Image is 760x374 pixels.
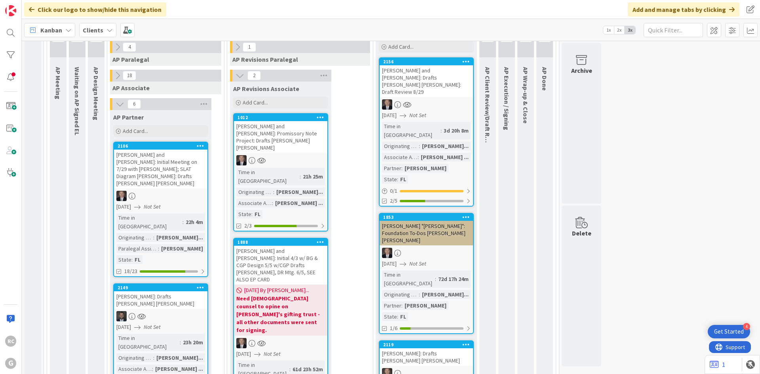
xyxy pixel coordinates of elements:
div: [PERSON_NAME] and [PERSON_NAME]: Promissory Note Project: Drafts [PERSON_NAME] [PERSON_NAME] [234,121,327,153]
div: State [116,255,131,264]
span: : [419,290,420,299]
div: [PERSON_NAME] [159,244,205,253]
span: [DATE] By [PERSON_NAME]... [244,286,309,294]
div: Partner [382,164,401,173]
div: State [382,175,397,184]
span: AP Wrap-up & Close [522,67,530,123]
div: 72d 17h 24m [436,275,471,283]
div: [PERSON_NAME]: Drafts [PERSON_NAME] [PERSON_NAME] [114,291,207,309]
img: BG [382,99,392,110]
span: AP Execution / Signing [503,67,511,130]
span: 0 / 1 [390,187,397,195]
span: 18/23 [124,267,137,275]
div: 1853 [380,214,473,221]
div: [PERSON_NAME] and [PERSON_NAME]: Initial 4/3 w/ BG & CGP Design 5/5 w/CGP Drafts [PERSON_NAME], D... [234,246,327,285]
div: 4 [743,323,750,330]
img: BG [116,191,127,201]
span: : [289,365,291,374]
div: 0/1 [380,186,473,196]
span: Support [17,1,36,11]
a: 2106[PERSON_NAME] and [PERSON_NAME]: Initial Meeting on 7/29 with [PERSON_NAME]; SLAT Diagram [PE... [113,142,208,277]
div: Associate Assigned [236,199,272,207]
div: Archive [571,66,592,75]
span: AP Design Meeting [92,67,100,120]
div: 1853[PERSON_NAME] "[PERSON_NAME]": Foundation To-Dos [PERSON_NAME] [PERSON_NAME] [380,214,473,245]
span: : [435,275,436,283]
div: 2106[PERSON_NAME] and [PERSON_NAME]: Initial Meeting on 7/29 with [PERSON_NAME]; SLAT Diagram [PE... [114,142,207,188]
div: 2106 [118,143,207,149]
div: 2119 [383,342,473,347]
div: 1888[PERSON_NAME] and [PERSON_NAME]: Initial 4/3 w/ BG & CGP Design 5/5 w/CGP Drafts [PERSON_NAME... [234,239,327,285]
span: : [272,199,273,207]
img: BG [236,155,247,165]
span: Add Card... [388,43,414,50]
span: 18 [123,71,136,80]
span: Add Card... [123,127,148,135]
div: Time in [GEOGRAPHIC_DATA] [236,168,300,185]
div: [PERSON_NAME]... [420,142,471,150]
span: AP Partner [113,113,144,121]
span: 1x [603,26,614,34]
div: BG [380,248,473,258]
span: 2/3 [244,222,252,230]
span: : [419,142,420,150]
div: RC [5,336,16,347]
div: [PERSON_NAME] [403,164,448,173]
div: Originating Attorney [382,290,419,299]
span: Add Card... [243,99,268,106]
div: JW [114,311,207,321]
a: 1853[PERSON_NAME] "[PERSON_NAME]": Foundation To-Dos [PERSON_NAME] [PERSON_NAME]BG[DATE]Not SetTi... [379,213,474,334]
span: : [182,218,184,226]
div: [PERSON_NAME]... [274,188,325,196]
span: Kanban [40,25,62,35]
div: 2149 [118,285,207,290]
div: State [236,210,251,218]
div: 21h 25m [301,172,325,181]
div: 2106 [114,142,207,150]
div: 1853 [383,215,473,220]
div: Partner [382,301,401,310]
span: : [300,172,301,181]
i: Not Set [144,203,161,210]
span: [DATE] [116,323,131,331]
i: Not Set [409,112,426,119]
span: 3x [625,26,635,34]
div: [PERSON_NAME] ... [419,153,471,161]
div: FL [133,255,142,264]
div: Associate Assigned [116,365,152,373]
span: 1 [243,42,256,52]
span: : [131,255,133,264]
div: 2149[PERSON_NAME]: Drafts [PERSON_NAME] [PERSON_NAME] [114,284,207,309]
div: [PERSON_NAME] ... [153,365,205,373]
span: Waiting on AP Signed EL [73,67,81,135]
div: BG [380,99,473,110]
div: [PERSON_NAME] and [PERSON_NAME]: Initial Meeting on 7/29 with [PERSON_NAME]; SLAT Diagram [PERSON... [114,150,207,188]
div: 61d 23h 52m [291,365,325,374]
span: : [397,312,398,321]
div: 23h 20m [181,338,205,347]
b: Need [DEMOGRAPHIC_DATA] counsel to opine on [PERSON_NAME]'s gifting trust - all other documents w... [236,294,325,334]
div: 2119 [380,341,473,348]
div: [PERSON_NAME] ... [273,199,325,207]
div: Time in [GEOGRAPHIC_DATA] [382,270,435,288]
div: 2119[PERSON_NAME]: Drafts [PERSON_NAME] [PERSON_NAME] [380,341,473,366]
div: BG [234,338,327,348]
div: Associate Assigned [382,153,418,161]
span: 6 [127,99,141,109]
div: FL [253,210,262,218]
span: : [158,244,159,253]
div: 22h 4m [184,218,205,226]
span: : [397,175,398,184]
div: Time in [GEOGRAPHIC_DATA] [116,213,182,231]
input: Quick Filter... [644,23,703,37]
i: Not Set [264,350,281,357]
div: Add and manage tabs by clicking [628,2,739,17]
a: 2156[PERSON_NAME] and [PERSON_NAME]: Drafts [PERSON_NAME] [PERSON_NAME]: Draft Review 8/29BG[DATE... [379,57,474,207]
span: : [401,164,403,173]
a: 1012[PERSON_NAME] and [PERSON_NAME]: Promissory Note Project: Drafts [PERSON_NAME] [PERSON_NAME]B... [233,113,328,232]
img: BG [382,248,392,258]
span: : [418,153,419,161]
span: [DATE] [236,350,251,358]
img: Visit kanbanzone.com [5,5,16,16]
span: AP Associate [112,84,150,92]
